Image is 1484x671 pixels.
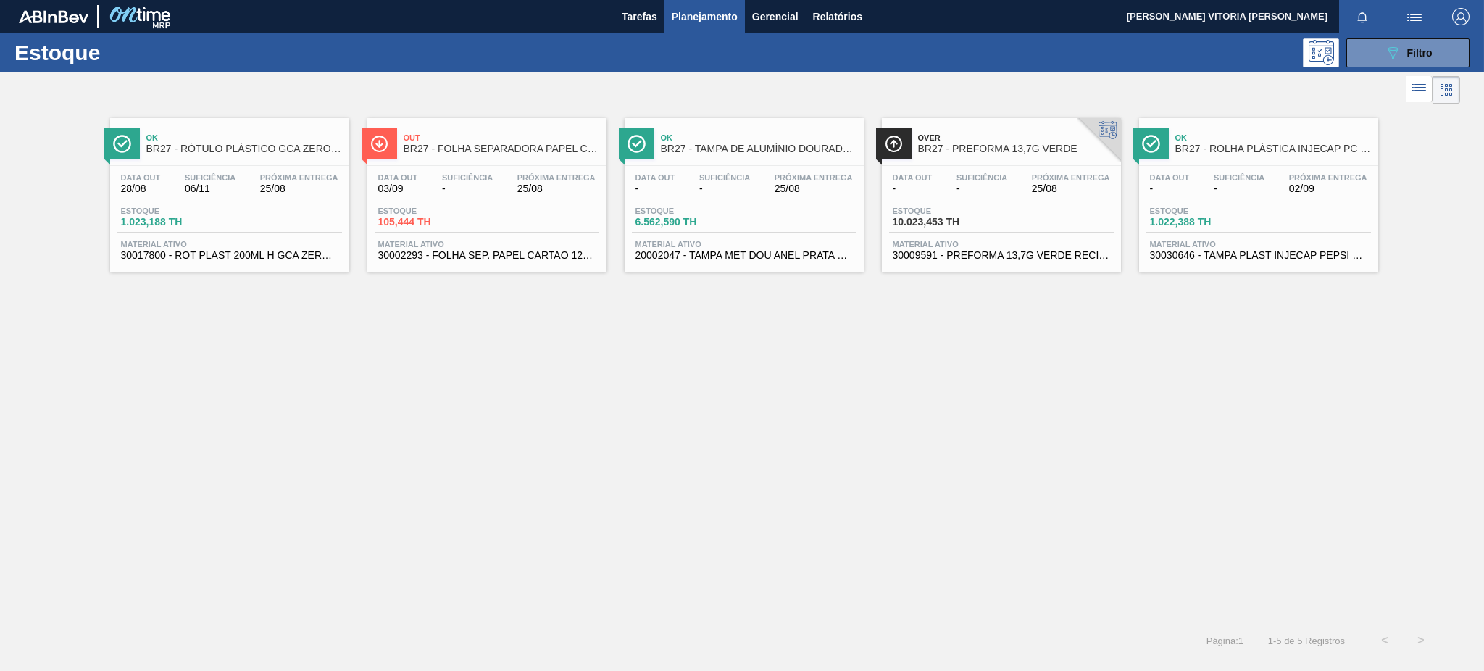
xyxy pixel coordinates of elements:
img: userActions [1406,8,1423,25]
span: Data out [1150,173,1190,182]
span: Suficiência [185,173,235,182]
span: Próxima Entrega [775,173,853,182]
span: Estoque [1150,207,1251,215]
button: > [1403,622,1439,659]
span: BR27 - ROLHA PLÁSTICA INJECAP PC ZERO SHORT [1175,143,1371,154]
span: 20002047 - TAMPA MET DOU ANEL PRATA CERVEJA CX600 [635,250,853,261]
span: 1 - 5 de 5 Registros [1265,635,1345,646]
span: Data out [893,173,933,182]
span: Estoque [121,207,222,215]
button: Filtro [1346,38,1470,67]
span: 1.023,188 TH [121,217,222,228]
span: Relatórios [813,8,862,25]
span: - [1214,183,1264,194]
img: Ícone [628,135,646,153]
span: 25/08 [517,183,596,194]
a: ÍconeOverBR27 - PREFORMA 13,7G VERDEData out-Suficiência-Próxima Entrega25/08Estoque10.023,453 TH... [871,107,1128,272]
span: 28/08 [121,183,161,194]
span: 30017800 - ROT PLAST 200ML H GCA ZERO NIV22 [121,250,338,261]
span: Estoque [635,207,737,215]
span: 03/09 [378,183,418,194]
span: - [1150,183,1190,194]
a: ÍconeOkBR27 - RÓTULO PLÁSTICO GCA ZERO 200ML HData out28/08Suficiência06/11Próxima Entrega25/08Es... [99,107,357,272]
span: Planejamento [672,8,738,25]
span: 10.023,453 TH [893,217,994,228]
span: 25/08 [775,183,853,194]
div: Visão em Cards [1433,76,1460,104]
a: ÍconeOutBR27 - FOLHA SEPARADORA PAPEL CARTÃOData out03/09Suficiência-Próxima Entrega25/08Estoque1... [357,107,614,272]
span: Material ativo [121,240,338,249]
span: Suficiência [699,173,750,182]
span: Próxima Entrega [1032,173,1110,182]
span: Próxima Entrega [260,173,338,182]
span: 1.022,388 TH [1150,217,1251,228]
span: 02/09 [1289,183,1367,194]
span: - [956,183,1007,194]
span: Data out [121,173,161,182]
span: Out [404,133,599,142]
span: Próxima Entrega [517,173,596,182]
span: Gerencial [752,8,799,25]
span: 25/08 [260,183,338,194]
span: Ok [661,133,856,142]
img: TNhmsLtSVTkK8tSr43FrP2fwEKptu5GPRR3wAAAABJRU5ErkJggg== [19,10,88,23]
span: 06/11 [185,183,235,194]
span: Material ativo [635,240,853,249]
span: Filtro [1407,47,1433,59]
span: 6.562,590 TH [635,217,737,228]
img: Ícone [1142,135,1160,153]
span: Próxima Entrega [1289,173,1367,182]
span: BR27 - PREFORMA 13,7G VERDE [918,143,1114,154]
span: Ok [1175,133,1371,142]
span: - [442,183,493,194]
span: Over [918,133,1114,142]
span: 30002293 - FOLHA SEP. PAPEL CARTAO 1200x1000M 350g [378,250,596,261]
span: Suficiência [1214,173,1264,182]
span: Material ativo [378,240,596,249]
div: Visão em Lista [1406,76,1433,104]
a: ÍconeOkBR27 - ROLHA PLÁSTICA INJECAP PC ZERO SHORTData out-Suficiência-Próxima Entrega02/09Estoqu... [1128,107,1385,272]
img: Ícone [113,135,131,153]
span: Material ativo [893,240,1110,249]
span: - [635,183,675,194]
span: 30009591 - PREFORMA 13,7G VERDE RECICLADA [893,250,1110,261]
span: - [893,183,933,194]
span: Estoque [893,207,994,215]
span: BR27 - TAMPA DE ALUMÍNIO DOURADA TAB PRATA MINAS [661,143,856,154]
span: 30030646 - TAMPA PLAST INJECAP PEPSI ZERO NIV24 [1150,250,1367,261]
h1: Estoque [14,44,233,61]
span: 105,444 TH [378,217,480,228]
button: < [1367,622,1403,659]
span: Tarefas [622,8,657,25]
span: Data out [378,173,418,182]
img: Ícone [885,135,903,153]
img: Logout [1452,8,1470,25]
span: Suficiência [442,173,493,182]
span: Material ativo [1150,240,1367,249]
span: 25/08 [1032,183,1110,194]
span: Estoque [378,207,480,215]
span: Ok [146,133,342,142]
span: Página : 1 [1206,635,1243,646]
span: Data out [635,173,675,182]
button: Notificações [1339,7,1385,27]
span: BR27 - FOLHA SEPARADORA PAPEL CARTÃO [404,143,599,154]
span: BR27 - RÓTULO PLÁSTICO GCA ZERO 200ML H [146,143,342,154]
div: Pogramando: nenhum usuário selecionado [1303,38,1339,67]
a: ÍconeOkBR27 - TAMPA DE ALUMÍNIO DOURADA TAB PRATA MINASData out-Suficiência-Próxima Entrega25/08E... [614,107,871,272]
span: - [699,183,750,194]
img: Ícone [370,135,388,153]
span: Suficiência [956,173,1007,182]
